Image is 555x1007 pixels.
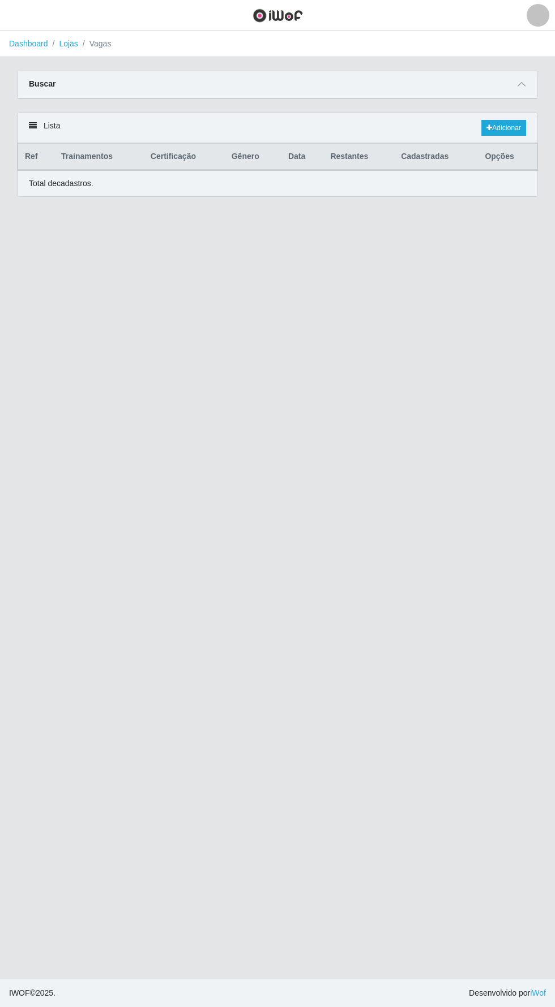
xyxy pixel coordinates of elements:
div: Lista [18,113,537,143]
th: Trainamentos [54,144,144,170]
a: Dashboard [9,39,48,48]
th: Ref [18,144,55,170]
strong: Buscar [29,79,55,88]
img: CoreUI Logo [253,8,303,23]
span: IWOF [9,988,30,997]
span: © 2025 . [9,987,55,999]
th: Restantes [323,144,394,170]
th: Opções [478,144,537,170]
th: Certificação [144,144,225,170]
span: Desenvolvido por [469,987,546,999]
a: iWof [530,988,546,997]
li: Vagas [78,38,112,50]
th: Cadastradas [394,144,478,170]
p: Total de cadastros. [29,178,93,190]
th: Gênero [225,144,281,170]
th: Data [281,144,324,170]
a: Adicionar [481,120,526,136]
a: Lojas [59,39,78,48]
